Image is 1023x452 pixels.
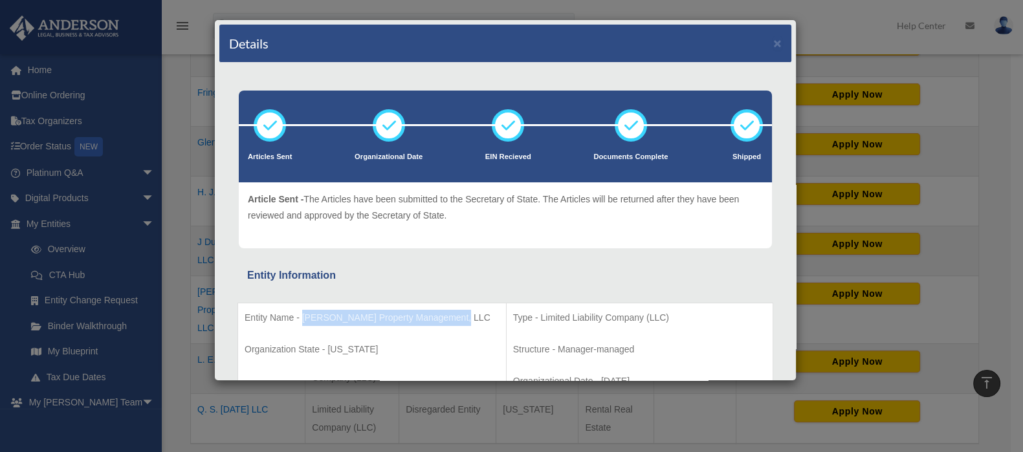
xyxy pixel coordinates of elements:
[513,310,766,326] p: Type - Limited Liability Company (LLC)
[773,36,782,50] button: ×
[247,266,764,285] div: Entity Information
[245,310,500,326] p: Entity Name - [PERSON_NAME] Property Management, LLC
[731,151,763,164] p: Shipped
[229,34,269,52] h4: Details
[248,191,763,223] p: The Articles have been submitted to the Secretary of State. The Articles will be returned after t...
[513,341,766,358] p: Structure - Manager-managed
[248,151,292,164] p: Articles Sent
[245,341,500,358] p: Organization State - [US_STATE]
[513,373,766,389] p: Organizational Date - [DATE]
[485,151,531,164] p: EIN Recieved
[355,151,423,164] p: Organizational Date
[248,194,303,204] span: Article Sent -
[593,151,668,164] p: Documents Complete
